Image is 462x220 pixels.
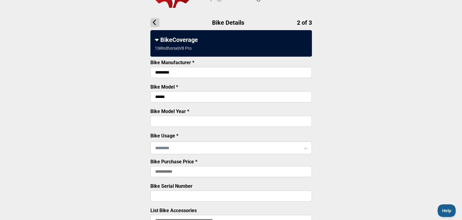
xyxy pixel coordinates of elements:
label: List Bike Accessories [150,208,197,213]
label: Bike Manufacturer * [150,60,194,65]
label: Bike Purchase Price * [150,159,197,165]
h1: Bike Details [150,18,312,27]
div: BikeCoverage [155,36,307,43]
div: 1 | Windhorse | V8 Pro [155,46,192,51]
span: 2 of 3 [297,19,312,26]
label: Bike Model * [150,84,178,90]
label: Bike Usage * [150,133,178,139]
label: Bike Serial Number [150,183,192,189]
iframe: Toggle Customer Support [438,204,456,217]
label: Bike Model Year * [150,108,189,114]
